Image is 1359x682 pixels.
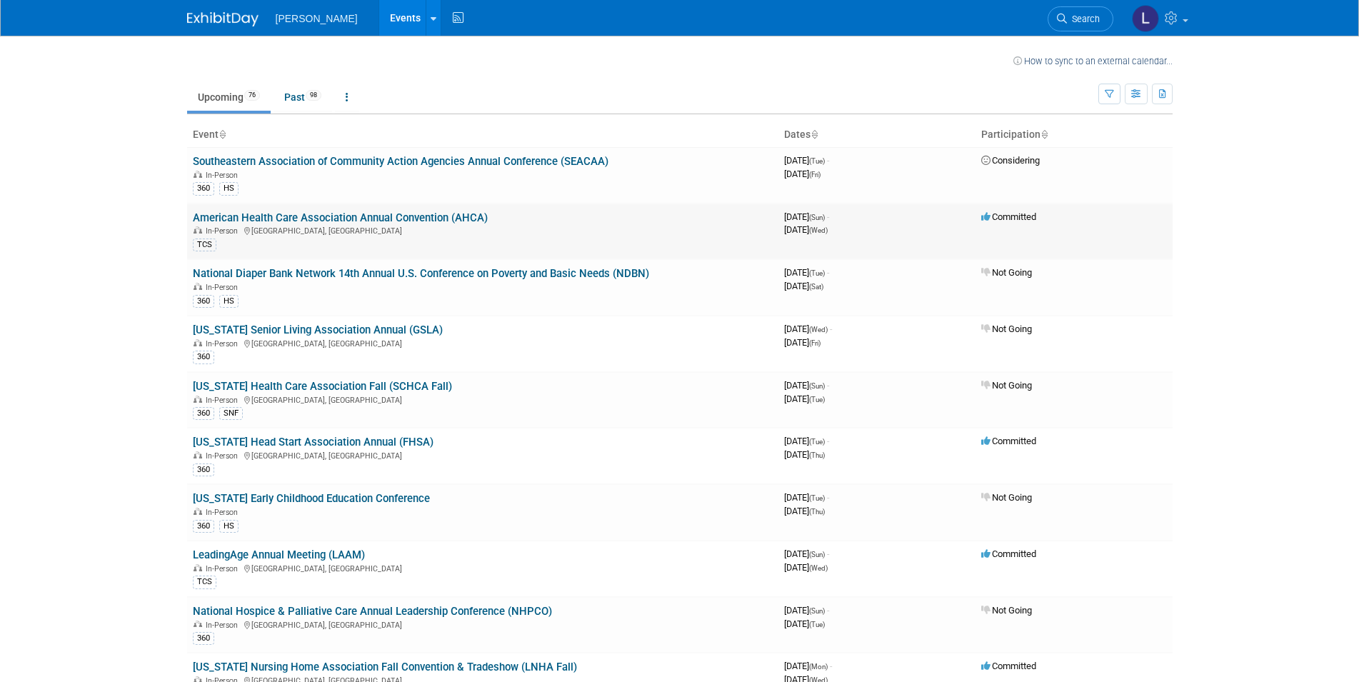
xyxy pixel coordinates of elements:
[809,621,825,628] span: (Tue)
[219,182,239,195] div: HS
[194,171,202,178] img: In-Person Event
[194,508,202,515] img: In-Person Event
[784,324,832,334] span: [DATE]
[778,123,976,147] th: Dates
[206,564,242,573] span: In-Person
[193,407,214,420] div: 360
[206,226,242,236] span: In-Person
[827,380,829,391] span: -
[809,157,825,165] span: (Tue)
[809,339,821,347] span: (Fri)
[827,605,829,616] span: -
[219,520,239,533] div: HS
[811,129,818,140] a: Sort by Start Date
[809,283,823,291] span: (Sat)
[809,438,825,446] span: (Tue)
[809,396,825,403] span: (Tue)
[193,605,552,618] a: National Hospice & Palliative Care Annual Leadership Conference (NHPCO)
[1040,129,1048,140] a: Sort by Participation Type
[784,506,825,516] span: [DATE]
[193,449,773,461] div: [GEOGRAPHIC_DATA], [GEOGRAPHIC_DATA]
[219,295,239,308] div: HS
[274,84,332,111] a: Past98
[827,548,829,559] span: -
[981,267,1032,278] span: Not Going
[784,169,821,179] span: [DATE]
[193,661,577,673] a: [US_STATE] Nursing Home Association Fall Convention & Tradeshow (LNHA Fall)
[193,576,216,588] div: TCS
[809,171,821,179] span: (Fri)
[194,621,202,628] img: In-Person Event
[809,326,828,334] span: (Wed)
[809,494,825,502] span: (Tue)
[809,508,825,516] span: (Thu)
[809,269,825,277] span: (Tue)
[193,351,214,363] div: 360
[194,339,202,346] img: In-Person Event
[206,283,242,292] span: In-Person
[193,562,773,573] div: [GEOGRAPHIC_DATA], [GEOGRAPHIC_DATA]
[784,562,828,573] span: [DATE]
[981,436,1036,446] span: Committed
[784,548,829,559] span: [DATE]
[784,380,829,391] span: [DATE]
[193,436,433,448] a: [US_STATE] Head Start Association Annual (FHSA)
[194,396,202,403] img: In-Person Event
[194,283,202,290] img: In-Person Event
[809,226,828,234] span: (Wed)
[809,607,825,615] span: (Sun)
[194,564,202,571] img: In-Person Event
[784,267,829,278] span: [DATE]
[219,407,243,420] div: SNF
[206,508,242,517] span: In-Person
[193,239,216,251] div: TCS
[193,520,214,533] div: 360
[809,551,825,558] span: (Sun)
[809,451,825,459] span: (Thu)
[981,548,1036,559] span: Committed
[193,632,214,645] div: 360
[194,451,202,458] img: In-Person Event
[827,211,829,222] span: -
[784,211,829,222] span: [DATE]
[193,548,365,561] a: LeadingAge Annual Meeting (LAAM)
[193,463,214,476] div: 360
[187,84,271,111] a: Upcoming76
[809,214,825,221] span: (Sun)
[193,155,608,168] a: Southeastern Association of Community Action Agencies Annual Conference (SEACAA)
[830,324,832,334] span: -
[193,211,488,224] a: American Health Care Association Annual Convention (AHCA)
[219,129,226,140] a: Sort by Event Name
[193,380,452,393] a: [US_STATE] Health Care Association Fall (SCHCA Fall)
[306,90,321,101] span: 98
[187,12,259,26] img: ExhibitDay
[193,224,773,236] div: [GEOGRAPHIC_DATA], [GEOGRAPHIC_DATA]
[193,295,214,308] div: 360
[1132,5,1159,32] img: Lorrel Filliater
[809,663,828,671] span: (Mon)
[784,393,825,404] span: [DATE]
[1048,6,1113,31] a: Search
[187,123,778,147] th: Event
[193,182,214,195] div: 360
[194,226,202,234] img: In-Person Event
[206,621,242,630] span: In-Person
[206,451,242,461] span: In-Person
[981,380,1032,391] span: Not Going
[206,339,242,348] span: In-Person
[827,155,829,166] span: -
[1067,14,1100,24] span: Search
[206,171,242,180] span: In-Person
[276,13,358,24] span: [PERSON_NAME]
[193,492,430,505] a: [US_STATE] Early Childhood Education Conference
[193,324,443,336] a: [US_STATE] Senior Living Association Annual (GSLA)
[784,155,829,166] span: [DATE]
[976,123,1173,147] th: Participation
[193,337,773,348] div: [GEOGRAPHIC_DATA], [GEOGRAPHIC_DATA]
[981,661,1036,671] span: Committed
[206,396,242,405] span: In-Person
[784,492,829,503] span: [DATE]
[784,436,829,446] span: [DATE]
[244,90,260,101] span: 76
[784,337,821,348] span: [DATE]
